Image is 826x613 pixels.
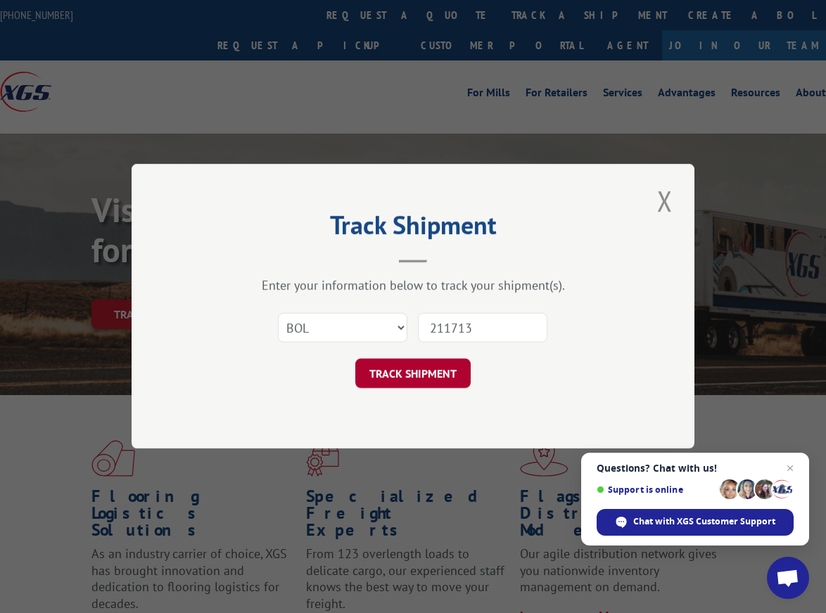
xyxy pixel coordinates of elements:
[597,509,794,536] span: Chat with XGS Customer Support
[653,181,677,220] button: Close modal
[633,515,775,528] span: Chat with XGS Customer Support
[597,463,794,474] span: Questions? Chat with us!
[418,314,547,343] input: Number(s)
[202,278,624,294] div: Enter your information below to track your shipment(s).
[355,359,471,389] button: TRACK SHIPMENT
[767,557,809,599] a: Open chat
[202,215,624,242] h2: Track Shipment
[597,484,715,495] span: Support is online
